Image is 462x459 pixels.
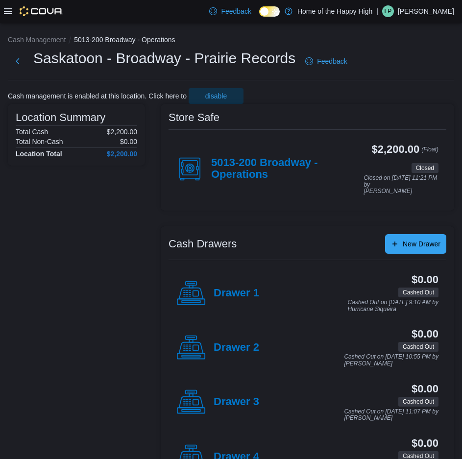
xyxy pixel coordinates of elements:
div: Lulu Perry [382,5,394,17]
span: Cashed Out [398,288,438,297]
h3: Store Safe [169,112,219,123]
h4: Drawer 3 [214,396,259,409]
h4: $2,200.00 [107,150,137,158]
p: Cashed Out on [DATE] 9:10 AM by Hurricane Siqueira [348,299,438,313]
p: $0.00 [120,138,137,145]
p: Closed on [DATE] 11:21 PM by [PERSON_NAME] [364,175,438,195]
p: (Float) [421,144,438,161]
h3: $0.00 [412,383,438,395]
h6: Total Non-Cash [16,138,63,145]
span: Cashed Out [403,342,434,351]
span: Closed [416,164,434,172]
h3: $0.00 [412,274,438,286]
span: Feedback [221,6,251,16]
h6: Total Cash [16,128,48,136]
a: Feedback [301,51,351,71]
p: Cashed Out on [DATE] 11:07 PM by [PERSON_NAME] [344,409,438,422]
span: New Drawer [403,239,440,249]
h3: Cash Drawers [169,238,237,250]
img: Cova [20,6,63,16]
h3: $0.00 [412,437,438,449]
p: [PERSON_NAME] [398,5,454,17]
h4: Drawer 2 [214,341,259,354]
span: Cashed Out [403,288,434,297]
a: Feedback [205,1,255,21]
span: Feedback [317,56,347,66]
h1: Saskatoon - Broadway - Prairie Records [33,48,295,68]
h4: Drawer 1 [214,287,259,300]
span: Cashed Out [398,342,438,352]
button: Next [8,51,27,71]
span: Closed [412,163,438,173]
h3: $2,200.00 [372,144,420,155]
p: $2,200.00 [107,128,137,136]
h3: Location Summary [16,112,105,123]
h3: $0.00 [412,328,438,340]
p: Cashed Out on [DATE] 10:55 PM by [PERSON_NAME] [344,354,438,367]
span: disable [205,91,227,101]
nav: An example of EuiBreadcrumbs [8,35,454,47]
p: | [376,5,378,17]
button: Cash Management [8,36,66,44]
span: Cashed Out [403,397,434,406]
button: New Drawer [385,234,446,254]
p: Home of the Happy High [297,5,372,17]
p: Cash management is enabled at this location. Click here to [8,92,187,100]
span: Cashed Out [398,397,438,407]
h4: Location Total [16,150,62,158]
button: disable [189,88,243,104]
h4: 5013-200 Broadway - Operations [211,157,364,181]
button: 5013-200 Broadway - Operations [74,36,175,44]
span: LP [385,5,392,17]
input: Dark Mode [259,6,280,17]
